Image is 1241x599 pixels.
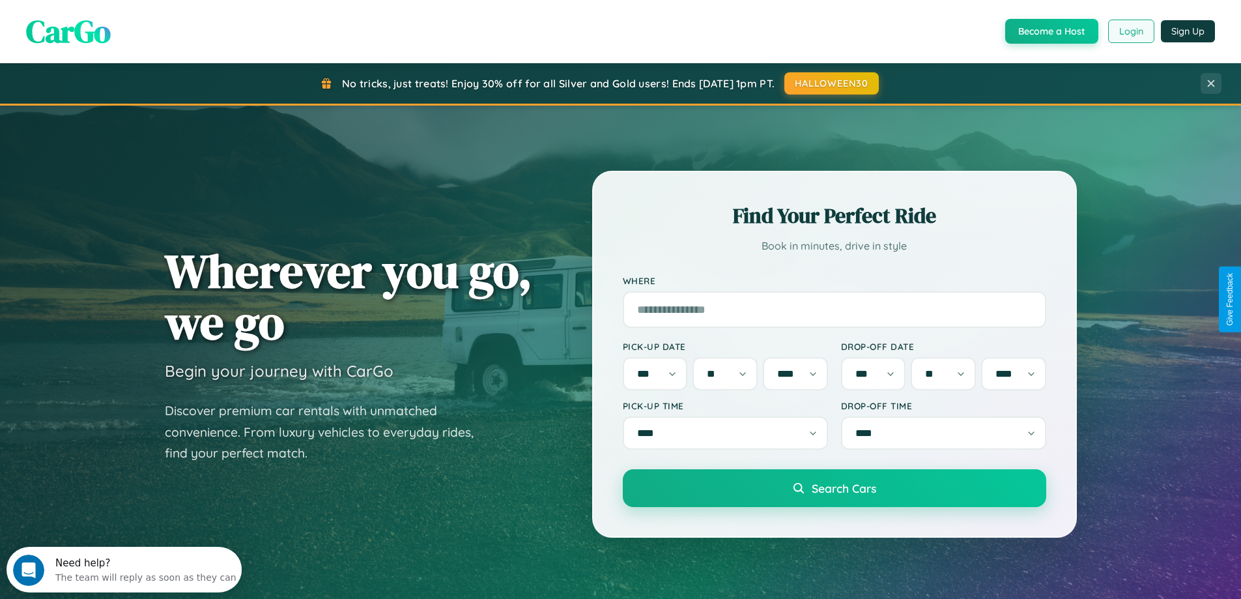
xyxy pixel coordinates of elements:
[13,555,44,586] iframe: Intercom live chat
[5,5,242,41] div: Open Intercom Messenger
[623,400,828,411] label: Pick-up Time
[49,11,230,22] div: Need help?
[7,547,242,592] iframe: Intercom live chat discovery launcher
[165,400,491,464] p: Discover premium car rentals with unmatched convenience. From luxury vehicles to everyday rides, ...
[841,400,1046,411] label: Drop-off Time
[26,10,111,53] span: CarGo
[1005,19,1098,44] button: Become a Host
[812,481,876,495] span: Search Cars
[165,361,393,381] h3: Begin your journey with CarGo
[1161,20,1215,42] button: Sign Up
[841,341,1046,352] label: Drop-off Date
[623,341,828,352] label: Pick-up Date
[623,469,1046,507] button: Search Cars
[623,275,1046,286] label: Where
[623,237,1046,256] p: Book in minutes, drive in style
[784,72,879,95] button: HALLOWEEN30
[1108,20,1154,43] button: Login
[623,201,1046,230] h2: Find Your Perfect Ride
[1225,273,1234,326] div: Give Feedback
[342,77,775,90] span: No tricks, just treats! Enjoy 30% off for all Silver and Gold users! Ends [DATE] 1pm PT.
[165,245,532,348] h1: Wherever you go, we go
[49,22,230,35] div: The team will reply as soon as they can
